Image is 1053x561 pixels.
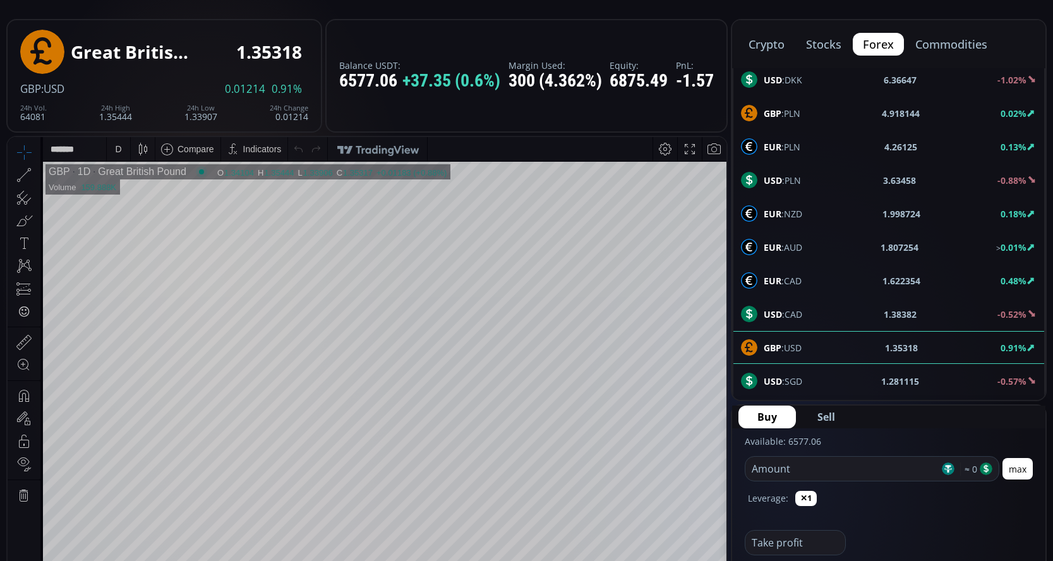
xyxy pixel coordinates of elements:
b: USD [764,74,782,86]
span: 0.01214 [225,83,265,95]
span: > [996,243,1001,253]
div: 3m [82,508,94,518]
b: 1.807254 [881,241,918,254]
label: Leverage: [748,492,788,505]
span: GBP [20,81,41,96]
span: :DKK [764,73,802,87]
div: Toggle Percentage [652,501,670,525]
label: PnL: [676,61,714,70]
div: 1m [103,508,115,518]
b: EUR [764,208,781,220]
div: 1.35444 [256,31,286,40]
button: ✕1 [795,491,817,506]
div: +0.01183 (+0.88%) [369,31,439,40]
div: 1.35317 [335,31,365,40]
div: 1.33906 [296,31,325,40]
span: :USD [41,81,64,96]
div: Go to [169,501,190,525]
div: 1.33907 [184,104,217,121]
span: :AUD [764,241,802,254]
span: :PLN [764,174,801,187]
button: Buy [738,406,796,428]
span: +37.35 (0.6%) [402,71,500,91]
div: O [210,31,217,40]
b: EUR [764,141,781,153]
b: 4.26125 [884,140,917,154]
div: Market open [188,29,200,40]
div: 5y [45,508,55,518]
div: 24h Change [270,104,308,112]
button: stocks [796,33,851,56]
div: L [290,31,295,40]
b: 1.622354 [882,274,920,287]
label: Equity: [610,61,668,70]
button: crypto [738,33,795,56]
div: Indicators [236,7,274,17]
label: Available: 6577.06 [745,435,821,447]
b: -0.52% [997,308,1026,320]
b: 1.998724 [882,207,920,220]
b: 4.918144 [882,107,920,120]
span: :CAD [764,308,802,321]
b: 0.48% [1001,275,1026,287]
div: Toggle Log Scale [670,501,690,525]
b: 0.18% [1001,208,1026,220]
b: USD [764,375,782,387]
div: 1.34104 [217,31,246,40]
label: Margin Used: [508,61,602,70]
b: EUR [764,241,781,253]
div: 1d [143,508,153,518]
div: 0.01214 [270,104,308,121]
b: GBP [764,107,781,119]
div: 24h Low [184,104,217,112]
div: 64081 [20,104,47,121]
span: 16:34:03 (UTC) [575,508,635,518]
span: Buy [757,409,777,425]
span: Sell [817,409,835,425]
div: C [329,31,335,40]
div: Great British Pound [83,29,179,40]
div: 24h Vol. [20,104,47,112]
button: max [1002,458,1033,480]
b: -0.57% [997,375,1026,387]
b: 0.13% [1001,141,1026,153]
div: 6875.49 [610,71,668,91]
b: 0.02% [1001,107,1026,119]
div: 5d [124,508,135,518]
span: :PLN [764,107,800,120]
b: 3.63458 [883,174,916,187]
span: :PLN [764,140,800,154]
div: Great British Pound [71,42,197,62]
div: 1.35318 [236,42,302,62]
b: EUR [764,275,781,287]
b: USD [764,174,782,186]
b: 1.38382 [884,308,917,321]
div: 1D [63,29,83,40]
div: 6577.06 [339,71,500,91]
div: 1y [64,508,73,518]
div: auto [695,508,712,518]
div: 24h High [99,104,132,112]
span: ≈ 0 [960,462,977,476]
div: Hide Drawings Toolbar [29,471,35,488]
b: -0.88% [997,174,1026,186]
div:  [11,169,21,181]
div: D [107,7,114,17]
span: :SGD [764,375,802,388]
div: Compare [170,7,207,17]
b: 0.01% [1001,241,1026,253]
b: 6.36647 [884,73,917,87]
button: 16:34:03 (UTC) [570,501,640,525]
span: :CAD [764,274,802,287]
button: Sell [798,406,854,428]
div: 300 (4.362%) [508,71,602,91]
button: forex [853,33,904,56]
b: USD [764,308,782,320]
span: 0.91% [272,83,302,95]
button: commodities [905,33,997,56]
div: -1.57 [676,71,714,91]
label: Balance USDT: [339,61,500,70]
div: 159.888K [73,45,109,55]
div: log [674,508,686,518]
div: Volume [41,45,68,55]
